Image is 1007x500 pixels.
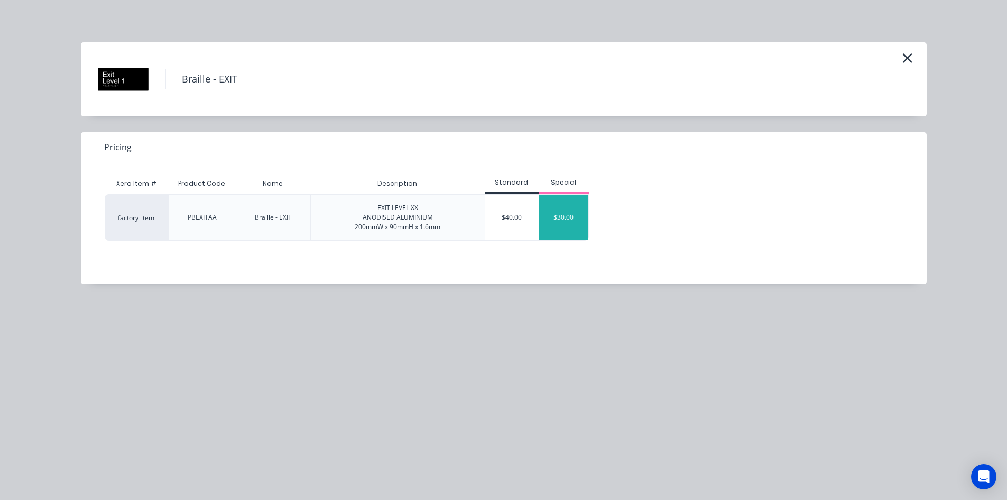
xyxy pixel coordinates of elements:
[369,170,426,197] div: Description
[539,178,589,187] div: Special
[105,173,168,194] div: Xero Item #
[485,178,539,187] div: Standard
[355,203,440,232] div: EXIT LEVEL XX ANODISED ALUMINIUM 200mmW x 90mmH x 1.6mm
[485,195,539,240] div: $40.00
[971,464,996,489] div: Open Intercom Messenger
[188,213,217,222] div: PBEXITAA
[104,141,132,153] span: Pricing
[165,69,253,89] h4: Braille - EXIT
[170,170,234,197] div: Product Code
[105,194,168,241] div: factory_item
[254,170,291,197] div: Name
[539,195,589,240] div: $30.00
[97,53,150,106] img: Braille - EXIT
[255,213,292,222] div: Braille - EXIT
